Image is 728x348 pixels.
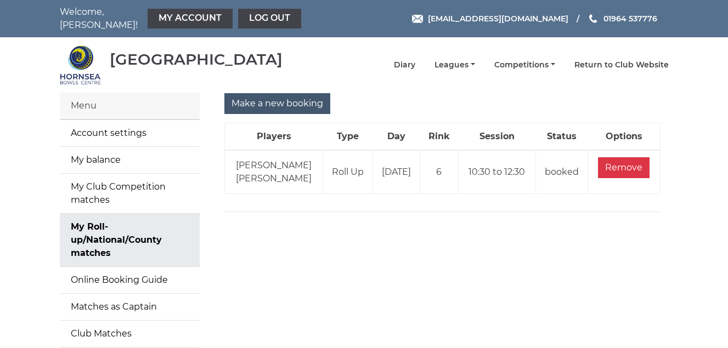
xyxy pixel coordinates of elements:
[412,13,568,25] a: Email [EMAIL_ADDRESS][DOMAIN_NAME]
[420,150,458,194] td: 6
[60,147,200,173] a: My balance
[603,14,657,24] span: 01964 537776
[110,51,283,68] div: [GEOGRAPHIC_DATA]
[323,123,373,151] th: Type
[494,60,555,70] a: Competitions
[434,60,475,70] a: Leagues
[60,174,200,213] a: My Club Competition matches
[323,150,373,194] td: Roll Up
[60,44,101,85] img: Hornsea Bowls Centre
[224,150,323,194] td: [PERSON_NAME] [PERSON_NAME]
[588,123,660,151] th: Options
[60,5,304,32] nav: Welcome, [PERSON_NAME]!
[394,60,415,70] a: Diary
[238,9,301,28] a: Log out
[60,214,200,266] a: My Roll-up/National/County matches
[420,123,458,151] th: Rink
[588,13,657,25] a: Phone us 01964 537776
[224,93,330,114] input: Make a new booking
[224,123,323,151] th: Players
[60,321,200,347] a: Club Matches
[428,14,568,24] span: [EMAIL_ADDRESS][DOMAIN_NAME]
[458,150,535,194] td: 10:30 to 12:30
[598,157,650,178] input: Remove
[535,150,588,194] td: booked
[589,14,597,23] img: Phone us
[60,93,200,119] div: Menu
[574,60,669,70] a: Return to Club Website
[458,123,535,151] th: Session
[60,267,200,293] a: Online Booking Guide
[373,123,420,151] th: Day
[60,294,200,320] a: Matches as Captain
[373,150,420,194] td: [DATE]
[535,123,588,151] th: Status
[148,9,233,28] a: My Account
[60,120,200,146] a: Account settings
[412,15,423,23] img: Email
